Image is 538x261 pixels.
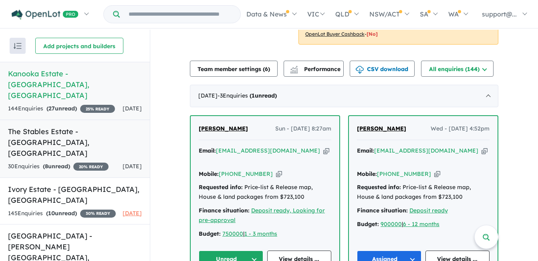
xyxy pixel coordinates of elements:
[367,31,378,37] span: [No]
[276,170,282,178] button: Copy
[216,147,320,154] a: [EMAIL_ADDRESS][DOMAIN_NAME]
[199,184,243,191] strong: Requested info:
[357,170,377,177] strong: Mobile:
[199,207,325,224] a: Deposit ready, Looking for pre-approval
[199,124,248,134] a: [PERSON_NAME]
[421,61,494,77] button: All enquiries (144)
[46,210,77,217] strong: ( unread)
[8,209,116,218] div: 145 Enquir ies
[284,61,344,77] button: Performance
[121,6,239,23] input: Try estate name, suburb, builder or developer
[482,10,517,18] span: support@...
[265,65,268,73] span: 6
[12,10,79,20] img: Openlot PRO Logo White
[80,105,115,113] span: 25 % READY
[357,184,401,191] strong: Requested info:
[8,184,142,206] h5: Ivory Estate - [GEOGRAPHIC_DATA] , [GEOGRAPHIC_DATA]
[190,85,498,107] div: [DATE]
[357,220,490,229] div: |
[8,104,115,114] div: 144 Enquir ies
[374,147,478,154] a: [EMAIL_ADDRESS][DOMAIN_NAME]
[199,183,331,202] div: Price-list & Release map, House & land packages from $723,100
[431,124,490,134] span: Wed - [DATE] 4:52pm
[45,163,48,170] span: 8
[48,210,55,217] span: 10
[123,210,142,217] span: [DATE]
[357,183,490,202] div: Price-list & Release map, House & land packages from $723,100
[35,38,123,54] button: Add projects and builders
[291,65,341,73] span: Performance
[219,170,273,177] a: [PHONE_NUMBER]
[357,125,406,132] span: [PERSON_NAME]
[123,105,142,112] span: [DATE]
[275,124,331,134] span: Sun - [DATE] 8:27am
[199,230,221,237] strong: Budget:
[8,126,142,159] h5: The Stables Estate - [GEOGRAPHIC_DATA] , [GEOGRAPHIC_DATA]
[290,66,298,70] img: line-chart.svg
[357,124,406,134] a: [PERSON_NAME]
[350,61,415,77] button: CSV download
[434,170,440,178] button: Copy
[409,207,448,214] a: Deposit ready
[46,105,77,112] strong: ( unread)
[403,220,439,228] a: 6 - 12 months
[381,220,402,228] a: 900000
[252,92,255,99] span: 1
[199,125,248,132] span: [PERSON_NAME]
[14,43,22,49] img: sort.svg
[80,210,116,218] span: 30 % READY
[323,147,329,155] button: Copy
[43,163,70,170] strong: ( unread)
[305,31,365,37] u: OpenLot Buyer Cashback
[244,230,277,237] a: 1 - 3 months
[73,163,109,171] span: 20 % READY
[357,207,408,214] strong: Finance situation:
[482,147,488,155] button: Copy
[199,207,250,214] strong: Finance situation:
[218,92,277,99] span: - 3 Enquir ies
[357,220,379,228] strong: Budget:
[8,68,142,101] h5: Kanooka Estate - [GEOGRAPHIC_DATA] , [GEOGRAPHIC_DATA]
[222,230,243,237] a: 750000
[199,147,216,154] strong: Email:
[199,229,331,239] div: |
[357,147,374,154] strong: Email:
[123,163,142,170] span: [DATE]
[190,61,278,77] button: Team member settings (6)
[356,66,364,74] img: download icon
[377,170,431,177] a: [PHONE_NUMBER]
[250,92,277,99] strong: ( unread)
[8,162,109,171] div: 30 Enquir ies
[48,105,55,112] span: 27
[290,68,298,73] img: bar-chart.svg
[199,170,219,177] strong: Mobile:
